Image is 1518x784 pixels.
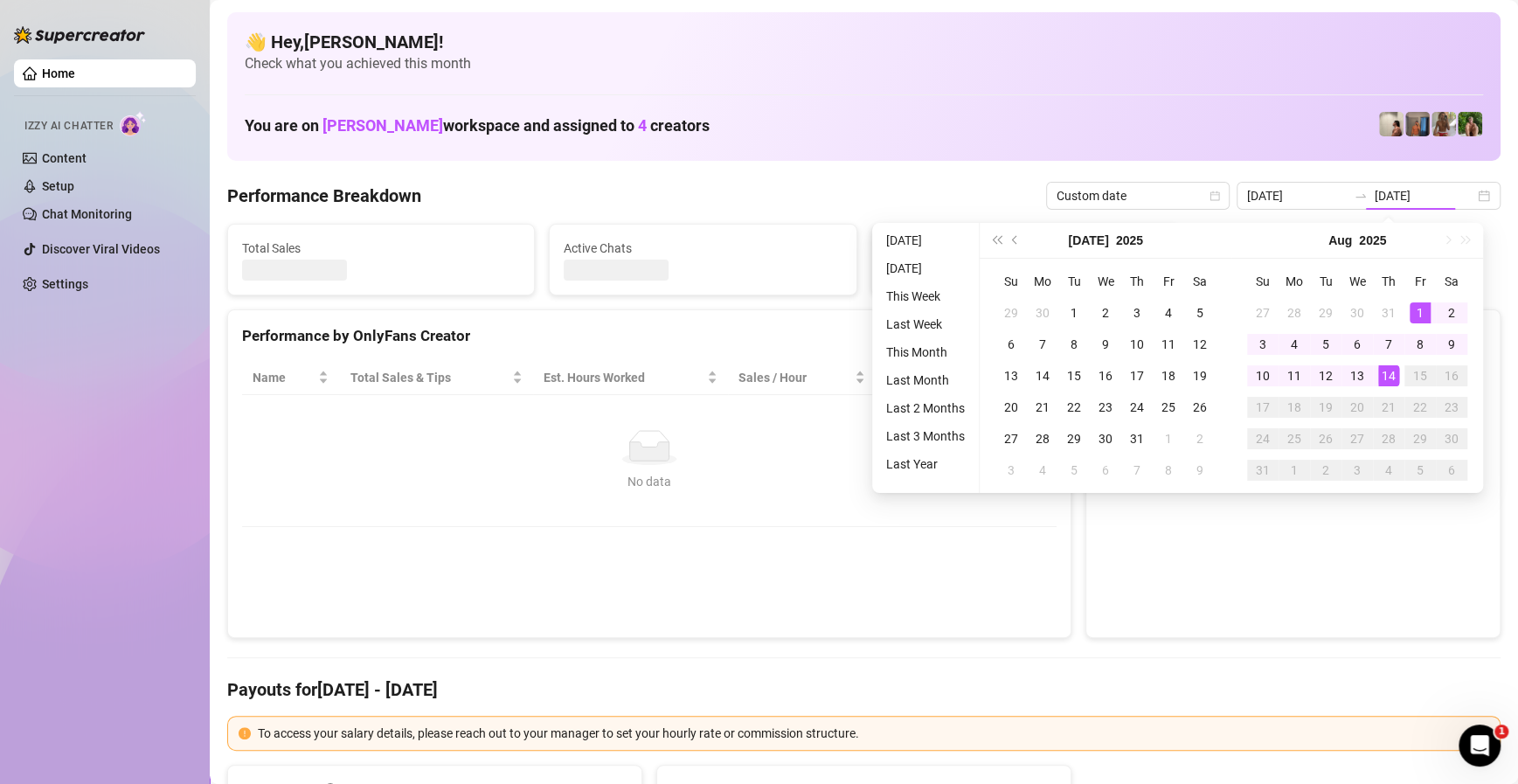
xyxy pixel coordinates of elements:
span: exclamation-circle [239,727,251,739]
img: logo-BBDzfeDw.svg [14,26,145,44]
span: 4 [638,116,647,135]
span: Check what you achieved this month [245,54,1483,73]
th: Sales / Hour [728,361,876,395]
div: Sales by OnlyFans Creator [1100,324,1486,348]
input: Start date [1247,186,1347,205]
h4: 👋 Hey, [PERSON_NAME] ! [245,30,1483,54]
span: [PERSON_NAME] [322,116,443,135]
span: Total Sales & Tips [350,368,509,387]
div: Performance by OnlyFans Creator [242,324,1057,348]
h4: Payouts for [DATE] - [DATE] [227,677,1501,702]
a: Setup [42,179,74,193]
span: to [1354,189,1368,203]
span: swap-right [1354,189,1368,203]
img: Ralphy [1379,112,1404,136]
span: Messages Sent [886,239,1164,258]
img: AI Chatter [120,111,147,136]
input: End date [1375,186,1474,205]
span: 1 [1494,725,1508,739]
a: Content [42,151,87,165]
div: Est. Hours Worked [544,368,704,387]
th: Chat Conversion [876,361,1057,395]
span: calendar [1210,191,1220,201]
a: Discover Viral Videos [42,242,160,256]
div: To access your salary details, please reach out to your manager to set your hourly rate or commis... [258,724,1489,743]
div: No data [260,472,1039,491]
span: Active Chats [564,239,842,258]
img: Nathaniel [1458,112,1482,136]
th: Total Sales & Tips [339,361,533,395]
th: Name [242,361,339,395]
span: Total Sales [242,239,520,258]
span: Custom date [1057,183,1219,209]
h1: You are on workspace and assigned to creators [245,116,710,135]
span: Chat Conversion [886,368,1032,387]
img: Nathaniel [1431,112,1456,136]
a: Chat Monitoring [42,207,132,221]
span: Izzy AI Chatter [24,118,113,135]
a: Settings [42,277,88,291]
h4: Performance Breakdown [227,184,421,208]
span: Name [253,368,315,387]
img: Wayne [1405,112,1430,136]
a: Home [42,66,75,80]
span: Sales / Hour [738,368,851,387]
iframe: Intercom live chat [1459,725,1501,767]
